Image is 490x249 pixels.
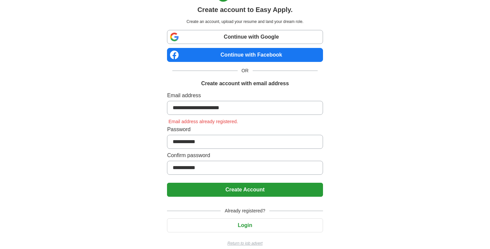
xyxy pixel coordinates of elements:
span: Email address already registered. [167,119,239,124]
h1: Create account with email address [201,80,289,88]
label: Password [167,125,323,133]
span: Already registered? [221,207,269,214]
button: Login [167,218,323,232]
button: Create Account [167,183,323,197]
label: Confirm password [167,151,323,159]
a: Continue with Facebook [167,48,323,62]
label: Email address [167,92,323,100]
p: Create an account, upload your resume and land your dream role. [168,19,321,25]
h1: Create account to Easy Apply. [197,5,293,15]
span: OR [238,67,253,74]
a: Continue with Google [167,30,323,44]
a: Return to job advert [167,240,323,246]
a: Login [167,222,323,228]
